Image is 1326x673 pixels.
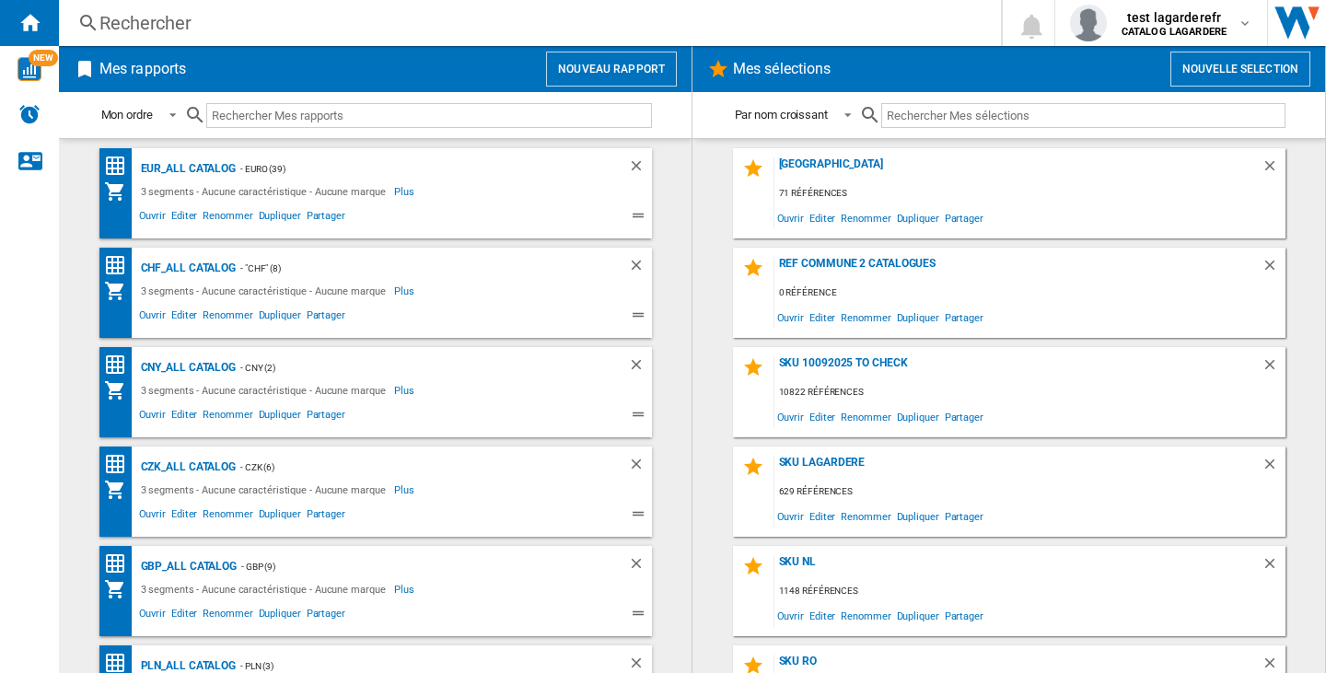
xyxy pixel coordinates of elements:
div: sku lagardere [774,456,1262,481]
div: Supprimer [628,356,652,379]
div: Supprimer [628,257,652,280]
div: Supprimer [628,157,652,180]
span: Renommer [838,603,893,628]
div: - EURO (39) [236,157,590,180]
span: Partager [942,504,986,528]
span: Renommer [200,207,255,229]
b: CATALOG LAGARDERE [1122,26,1227,38]
div: Supprimer [1262,456,1285,481]
span: Plus [394,479,417,501]
span: Editer [807,504,838,528]
span: Partager [304,605,348,627]
span: Editer [169,406,200,428]
span: Plus [394,180,417,203]
h2: Mes sélections [729,52,834,87]
img: wise-card.svg [17,57,41,81]
span: Partager [942,404,986,429]
span: Dupliquer [256,605,304,627]
span: Dupliquer [894,205,942,230]
span: test lagarderefr [1122,8,1227,27]
span: Partager [304,307,348,329]
div: - "CHF" (8) [236,257,590,280]
span: Editer [169,307,200,329]
div: Supprimer [628,555,652,578]
div: Mon assortiment [104,578,136,600]
span: Ouvrir [136,307,169,329]
div: REF COMMUNE 2 CATALOGUES [774,257,1262,282]
div: Matrice des prix [104,155,136,178]
div: - CZK (6) [236,456,590,479]
span: Partager [942,305,986,330]
span: Plus [394,578,417,600]
span: Renommer [838,305,893,330]
div: Matrice des prix [104,453,136,476]
span: Editer [169,207,200,229]
div: 0 référence [774,282,1285,305]
span: Ouvrir [136,505,169,528]
span: Partager [304,406,348,428]
span: Ouvrir [136,605,169,627]
span: Renommer [838,504,893,528]
span: Dupliquer [256,207,304,229]
div: SKU NL [774,555,1262,580]
div: Mon assortiment [104,280,136,302]
div: EUR_ALL CATALOG [136,157,237,180]
span: Renommer [200,605,255,627]
span: Dupliquer [894,305,942,330]
span: Dupliquer [894,603,942,628]
div: Matrice des prix [104,354,136,377]
div: 629 références [774,481,1285,504]
div: GBP_ALL CATALOG [136,555,238,578]
span: Renommer [200,307,255,329]
span: Partager [304,207,348,229]
span: Editer [807,205,838,230]
img: profile.jpg [1070,5,1107,41]
input: Rechercher Mes sélections [881,103,1285,128]
div: 3 segments - Aucune caractéristique - Aucune marque [136,479,395,501]
span: Renommer [838,205,893,230]
div: Matrice des prix [104,254,136,277]
span: Renommer [838,404,893,429]
div: [GEOGRAPHIC_DATA] [774,157,1262,182]
div: Supprimer [1262,157,1285,182]
div: CHF_ALL CATALOG [136,257,237,280]
div: Mon assortiment [104,479,136,501]
div: CNY_ALL CATALOG [136,356,237,379]
div: Rechercher [99,10,953,36]
div: Par nom croissant [735,108,828,122]
button: Nouveau rapport [546,52,677,87]
div: Supprimer [1262,555,1285,580]
button: Nouvelle selection [1170,52,1310,87]
span: Ouvrir [136,406,169,428]
div: Supprimer [628,456,652,479]
div: 3 segments - Aucune caractéristique - Aucune marque [136,578,395,600]
span: Renommer [200,406,255,428]
span: Partager [942,205,986,230]
span: Dupliquer [256,406,304,428]
span: Editer [807,603,838,628]
div: 3 segments - Aucune caractéristique - Aucune marque [136,180,395,203]
div: Mon assortiment [104,180,136,203]
span: Partager [942,603,986,628]
div: 3 segments - Aucune caractéristique - Aucune marque [136,280,395,302]
span: Renommer [200,505,255,528]
span: NEW [29,50,58,66]
div: 71 références [774,182,1285,205]
div: 3 segments - Aucune caractéristique - Aucune marque [136,379,395,401]
span: Editer [807,404,838,429]
div: Supprimer [1262,356,1285,381]
div: 10822 références [774,381,1285,404]
span: Editer [807,305,838,330]
div: Mon assortiment [104,379,136,401]
span: Plus [394,280,417,302]
span: Partager [304,505,348,528]
div: 1148 références [774,580,1285,603]
div: Matrice des prix [104,552,136,575]
span: Editer [169,605,200,627]
span: Dupliquer [894,504,942,528]
div: CZK_ALL CATALOG [136,456,237,479]
span: Ouvrir [136,207,169,229]
div: - CNY (2) [236,356,590,379]
span: Ouvrir [774,205,807,230]
input: Rechercher Mes rapports [206,103,652,128]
